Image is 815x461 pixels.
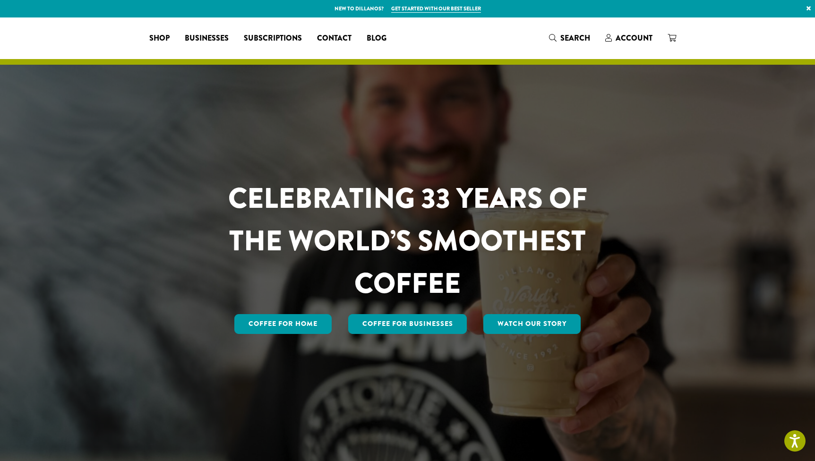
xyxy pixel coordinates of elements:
[367,33,386,44] span: Blog
[185,33,229,44] span: Businesses
[483,314,581,334] a: Watch Our Story
[541,30,598,46] a: Search
[348,314,467,334] a: Coffee For Businesses
[149,33,170,44] span: Shop
[391,5,481,13] a: Get started with our best seller
[234,314,332,334] a: Coffee for Home
[616,33,652,43] span: Account
[142,31,177,46] a: Shop
[560,33,590,43] span: Search
[200,177,615,305] h1: CELEBRATING 33 YEARS OF THE WORLD’S SMOOTHEST COFFEE
[244,33,302,44] span: Subscriptions
[317,33,352,44] span: Contact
